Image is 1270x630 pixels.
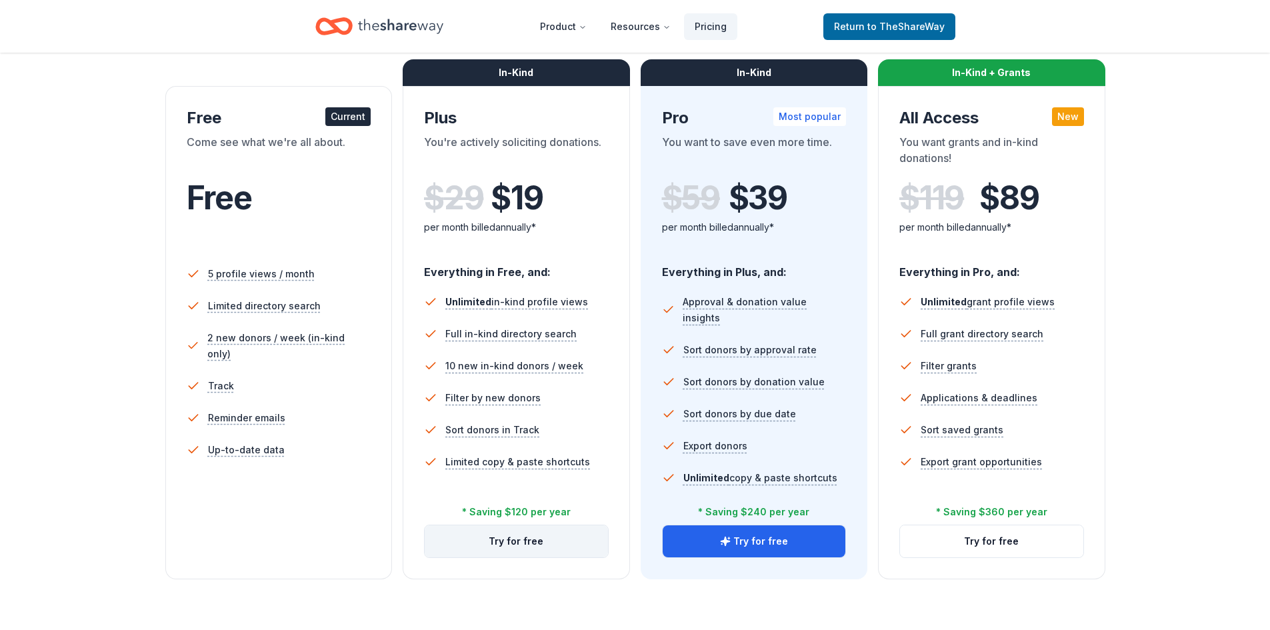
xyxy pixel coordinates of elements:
[683,472,837,483] span: copy & paste shortcuts
[921,296,967,307] span: Unlimited
[899,107,1084,129] div: All Access
[187,134,371,171] div: Come see what we're all about.
[683,294,846,326] span: Approval & donation value insights
[1052,107,1084,126] div: New
[921,454,1042,470] span: Export grant opportunities
[900,525,1083,557] button: Try for free
[445,296,588,307] span: in-kind profile views
[834,19,945,35] span: Return
[683,472,729,483] span: Unlimited
[921,296,1055,307] span: grant profile views
[208,442,285,458] span: Up-to-date data
[187,178,252,217] span: Free
[424,219,609,235] div: per month billed annually*
[315,11,443,42] a: Home
[662,107,847,129] div: Pro
[641,59,868,86] div: In-Kind
[424,134,609,171] div: You're actively soliciting donations.
[207,330,371,362] span: 2 new donors / week (in-kind only)
[425,525,608,557] button: Try for free
[921,358,977,374] span: Filter grants
[187,107,371,129] div: Free
[424,107,609,129] div: Plus
[921,422,1003,438] span: Sort saved grants
[208,298,321,314] span: Limited directory search
[684,13,737,40] a: Pricing
[663,525,846,557] button: Try for free
[208,410,285,426] span: Reminder emails
[662,134,847,171] div: You want to save even more time.
[899,134,1084,171] div: You want grants and in-kind donations!
[208,266,315,282] span: 5 profile views / month
[921,390,1037,406] span: Applications & deadlines
[445,454,590,470] span: Limited copy & paste shortcuts
[878,59,1105,86] div: In-Kind + Grants
[823,13,955,40] a: Returnto TheShareWay
[662,219,847,235] div: per month billed annually*
[325,107,371,126] div: Current
[921,326,1043,342] span: Full grant directory search
[899,253,1084,281] div: Everything in Pro, and:
[529,13,597,40] button: Product
[208,378,234,394] span: Track
[979,179,1039,217] span: $ 89
[445,326,577,342] span: Full in-kind directory search
[529,11,737,42] nav: Main
[773,107,846,126] div: Most popular
[445,390,541,406] span: Filter by new donors
[424,253,609,281] div: Everything in Free, and:
[683,406,796,422] span: Sort donors by due date
[462,504,571,520] div: * Saving $120 per year
[403,59,630,86] div: In-Kind
[683,374,825,390] span: Sort donors by donation value
[683,342,817,358] span: Sort donors by approval rate
[662,253,847,281] div: Everything in Plus, and:
[445,422,539,438] span: Sort donors in Track
[600,13,681,40] button: Resources
[867,21,945,32] span: to TheShareWay
[445,296,491,307] span: Unlimited
[899,219,1084,235] div: per month billed annually*
[491,179,543,217] span: $ 19
[729,179,787,217] span: $ 39
[683,438,747,454] span: Export donors
[698,504,809,520] div: * Saving $240 per year
[445,358,583,374] span: 10 new in-kind donors / week
[936,504,1047,520] div: * Saving $360 per year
